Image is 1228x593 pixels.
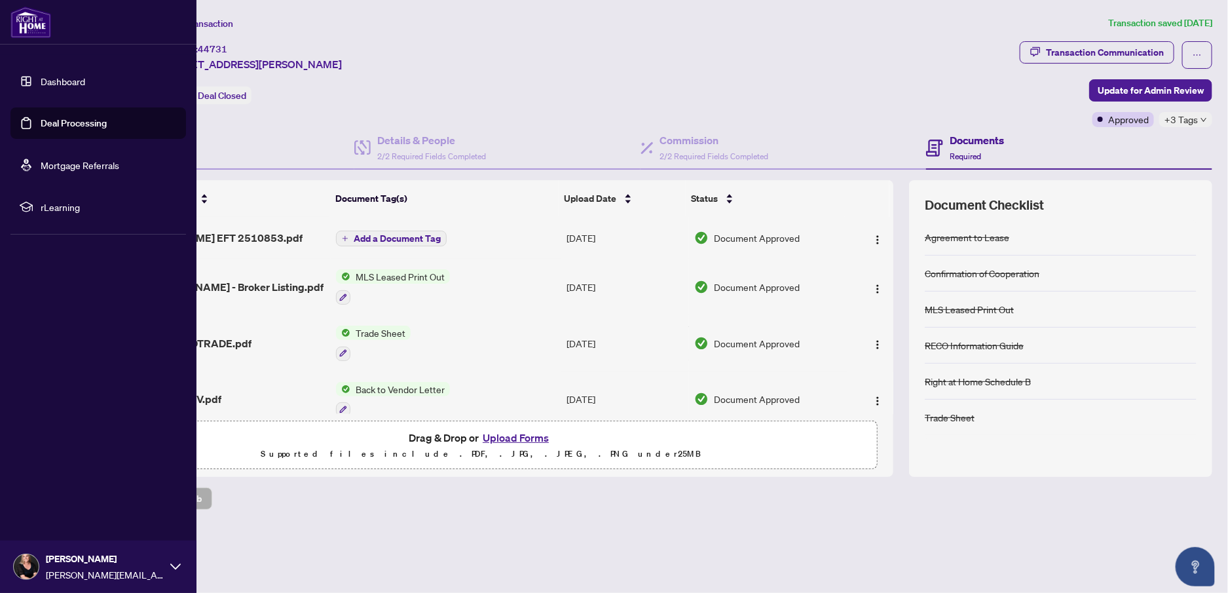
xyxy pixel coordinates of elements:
img: Logo [872,396,883,406]
p: Supported files include .PDF, .JPG, .JPEG, .PNG under 25 MB [92,446,869,462]
span: 44731 [198,43,227,55]
button: Logo [867,389,888,410]
span: View Transaction [163,18,233,29]
span: [STREET_ADDRESS][PERSON_NAME] [162,56,342,72]
img: Profile Icon [14,554,39,579]
button: Open asap [1176,547,1215,586]
span: down [1200,117,1207,123]
span: Drag & Drop orUpload FormsSupported files include .PDF, .JPG, .JPEG, .PNG under25MB [84,421,877,470]
span: [PERSON_NAME] EFT 2510853.pdf [130,230,303,246]
a: Deal Processing [41,117,107,129]
span: Approved [1108,112,1149,126]
span: [PERSON_NAME][EMAIL_ADDRESS][PERSON_NAME][DOMAIN_NAME] [46,567,164,582]
span: Document Approved [714,392,800,406]
button: Upload Forms [479,429,553,446]
span: Document Approved [714,336,800,351]
span: Deal Closed [198,90,246,102]
img: Logo [872,339,883,350]
th: Status [686,180,845,217]
div: MLS Leased Print Out [925,302,1014,316]
th: Document Tag(s) [330,180,559,217]
div: Transaction Communication [1046,42,1164,63]
button: Logo [867,333,888,354]
span: ellipsis [1193,50,1202,60]
button: Status IconMLS Leased Print Out [336,269,450,305]
td: [DATE] [561,217,689,259]
img: Document Status [694,392,709,406]
span: Trade Sheet [350,326,411,340]
button: Logo [867,227,888,248]
h4: Details & People [377,132,486,148]
img: Status Icon [336,382,350,396]
article: Transaction saved [DATE] [1108,16,1212,31]
h4: Documents [950,132,1004,148]
img: logo [10,7,51,38]
button: Add a Document Tag [336,230,447,247]
div: RECO Information Guide [925,338,1024,353]
td: [DATE] [561,259,689,315]
img: Document Status [694,280,709,294]
img: Logo [872,284,883,294]
span: Upload Date [564,191,616,206]
button: Logo [867,277,888,297]
a: Mortgage Referrals [41,159,119,171]
img: Logo [872,235,883,245]
button: Add a Document Tag [336,231,447,246]
img: Document Status [694,336,709,351]
td: [DATE] [561,315,689,372]
div: Agreement to Lease [925,230,1009,244]
a: Dashboard [41,75,85,87]
span: 2/2 Required Fields Completed [660,151,769,161]
span: Document Checklist [925,196,1044,214]
span: Back to Vendor Letter [350,382,450,396]
button: Update for Admin Review [1089,79,1212,102]
td: [DATE] [561,372,689,428]
button: Status IconTrade Sheet [336,326,411,361]
span: Document Approved [714,231,800,245]
span: Update for Admin Review [1098,80,1204,101]
button: Status IconBack to Vendor Letter [336,382,450,417]
img: Document Status [694,231,709,245]
div: Right at Home Schedule B [925,374,1031,389]
span: Drag & Drop or [409,429,553,446]
span: MLS Leased Print Out [350,269,450,284]
div: Confirmation of Cooperation [925,266,1039,280]
span: Required [950,151,981,161]
span: Document Approved [714,280,800,294]
th: Upload Date [559,180,686,217]
span: Status [691,191,718,206]
span: plus [342,235,348,242]
img: Status Icon [336,269,350,284]
button: Transaction Communication [1020,41,1174,64]
h4: Commission [660,132,769,148]
span: [PERSON_NAME] [46,552,164,566]
div: Status: [162,86,251,104]
span: 10 [PERSON_NAME] - Broker Listing.pdf [130,279,324,295]
img: Status Icon [336,326,350,340]
span: Add a Document Tag [354,234,441,243]
th: (11) File Name [124,180,330,217]
div: Trade Sheet [925,410,975,425]
span: rLearning [41,200,177,214]
span: 2/2 Required Fields Completed [377,151,486,161]
span: +3 Tags [1164,112,1198,127]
